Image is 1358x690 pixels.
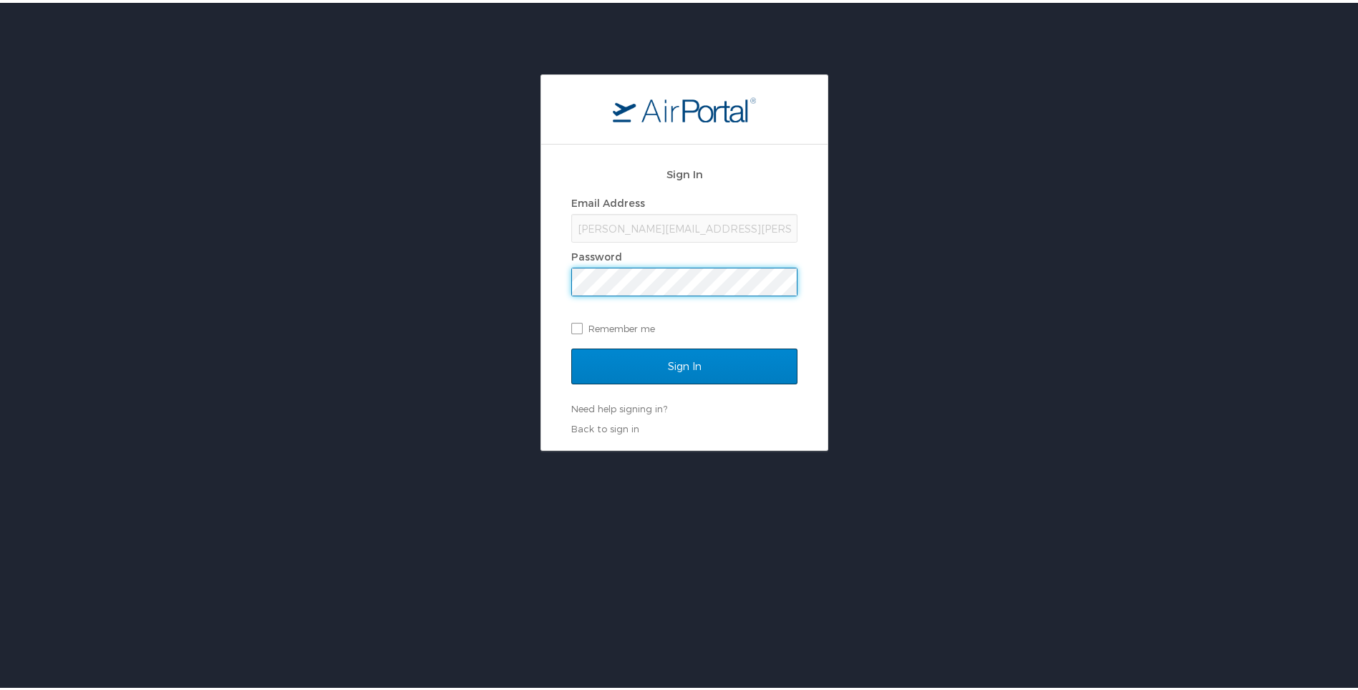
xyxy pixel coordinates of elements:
a: Need help signing in? [571,400,667,412]
img: logo [613,94,756,120]
label: Email Address [571,194,645,206]
input: Sign In [571,346,797,382]
a: Back to sign in [571,420,639,432]
label: Password [571,248,622,260]
h2: Sign In [571,163,797,180]
label: Remember me [571,315,797,336]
